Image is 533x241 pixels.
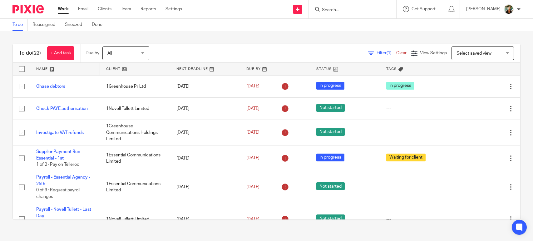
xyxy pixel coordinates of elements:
span: (1) [387,51,392,55]
span: In progress [316,154,344,161]
span: (22) [32,51,41,56]
h1: To do [19,50,41,57]
a: Work [58,6,69,12]
span: [DATE] [246,156,259,160]
a: Payroll - Novell Tullett - Last Day [36,207,91,218]
td: 1Essential Communications Limited [100,145,170,171]
a: To do [12,19,28,31]
span: Not started [316,182,345,190]
a: Clients [98,6,111,12]
td: [DATE] [170,97,240,120]
td: [DATE] [170,203,240,235]
a: Investigate VAT refunds [36,130,84,135]
a: Settings [165,6,182,12]
div: --- [386,106,444,112]
span: [DATE] [246,106,259,111]
div: --- [386,216,444,222]
a: Supplier Payment Run - Essential - 1st [36,150,83,160]
a: Check PAYE authorisation [36,106,88,111]
span: In progress [316,82,344,90]
span: Filter [377,51,396,55]
td: [DATE] [170,75,240,97]
a: Reports [141,6,156,12]
td: [DATE] [170,171,240,203]
span: In progress [386,82,414,90]
a: Snoozed [65,19,87,31]
a: Clear [396,51,407,55]
td: 1Essential Communications Limited [100,171,170,203]
a: Done [92,19,107,31]
p: [PERSON_NAME] [466,6,501,12]
a: Reassigned [32,19,60,31]
a: + Add task [47,46,74,60]
span: [DATE] [246,217,259,221]
span: Not started [316,128,345,136]
td: 1Novell Tullett Limited [100,203,170,235]
span: All [107,51,112,56]
span: Not started [316,104,345,112]
td: [DATE] [170,145,240,171]
a: Chase debtors [36,84,65,89]
span: Get Support [412,7,436,11]
img: Photo2.jpg [504,4,514,14]
a: Email [78,6,88,12]
div: --- [386,130,444,136]
p: Due by [86,50,99,56]
span: Not started [316,214,345,222]
a: Payroll - Essential Agency - 25th [36,175,90,186]
td: 1Novell Tullett Limited [100,97,170,120]
span: [DATE] [246,130,259,135]
span: View Settings [420,51,447,55]
span: [DATE] [246,84,259,89]
img: Pixie [12,5,44,13]
span: Tags [386,67,397,71]
td: [DATE] [170,120,240,145]
div: --- [386,184,444,190]
a: Team [121,6,131,12]
td: 1Greenhouse Pr Ltd [100,75,170,97]
span: Select saved view [457,51,491,56]
span: 0 of 9 · Request payroll changes [36,188,80,199]
span: 1 of 2 · Pay on Telleroo [36,162,79,167]
span: Waiting for client [386,154,426,161]
span: [DATE] [246,185,259,189]
td: 1Greenhouse Communications Holdings Limited [100,120,170,145]
input: Search [321,7,378,13]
